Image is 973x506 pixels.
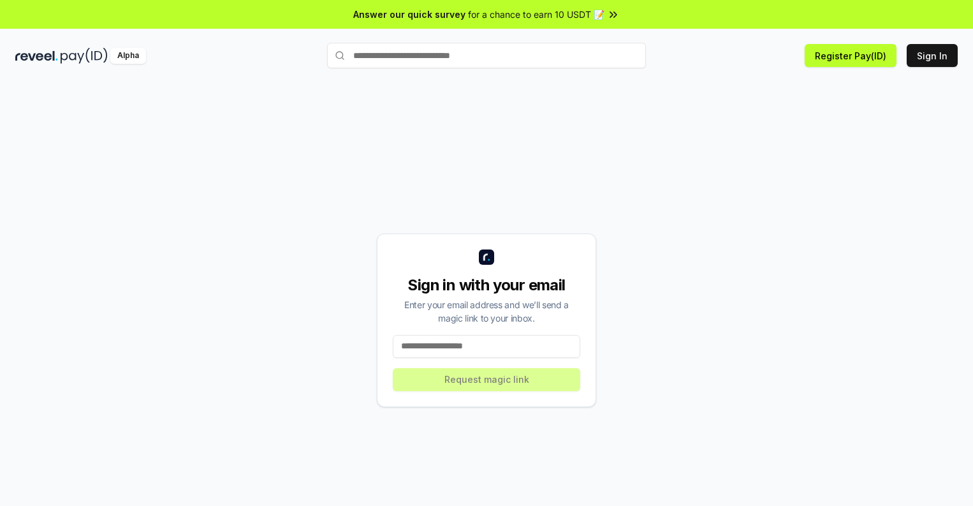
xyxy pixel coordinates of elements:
span: Answer our quick survey [353,8,465,21]
span: for a chance to earn 10 USDT 📝 [468,8,604,21]
div: Alpha [110,48,146,64]
img: pay_id [61,48,108,64]
img: logo_small [479,249,494,265]
button: Sign In [907,44,958,67]
button: Register Pay(ID) [805,44,896,67]
div: Sign in with your email [393,275,580,295]
img: reveel_dark [15,48,58,64]
div: Enter your email address and we’ll send a magic link to your inbox. [393,298,580,325]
